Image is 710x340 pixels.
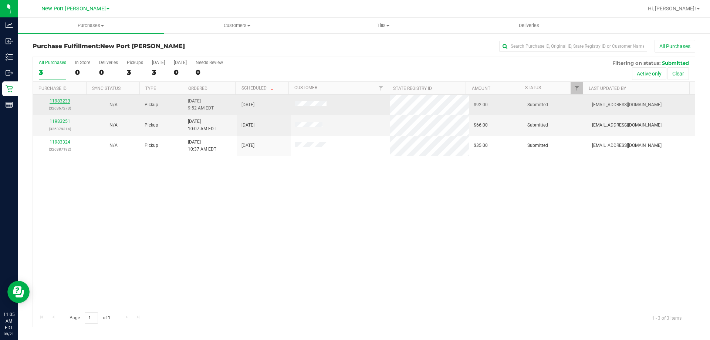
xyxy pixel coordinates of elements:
[188,98,214,112] span: [DATE] 9:52 AM EDT
[18,22,164,29] span: Purchases
[667,67,689,80] button: Clear
[474,142,488,149] span: $35.00
[6,85,13,92] inline-svg: Retail
[41,6,106,12] span: New Port [PERSON_NAME]
[571,82,583,94] a: Filter
[6,69,13,77] inline-svg: Outbound
[164,18,310,33] a: Customers
[310,18,456,33] a: Tills
[196,68,223,77] div: 0
[99,68,118,77] div: 0
[474,101,488,108] span: $92.00
[37,125,82,132] p: (326379314)
[39,68,66,77] div: 3
[241,122,254,129] span: [DATE]
[241,85,275,91] a: Scheduled
[109,102,118,107] span: Not Applicable
[38,86,67,91] a: Purchase ID
[18,18,164,33] a: Purchases
[174,68,187,77] div: 0
[145,101,158,108] span: Pickup
[525,85,541,90] a: Status
[174,60,187,65] div: [DATE]
[37,146,82,153] p: (326387192)
[127,60,143,65] div: PickUps
[589,86,626,91] a: Last Updated By
[99,60,118,65] div: Deliveries
[109,143,118,148] span: Not Applicable
[592,142,662,149] span: [EMAIL_ADDRESS][DOMAIN_NAME]
[85,312,98,324] input: 1
[592,101,662,108] span: [EMAIL_ADDRESS][DOMAIN_NAME]
[646,312,687,323] span: 1 - 3 of 3 items
[152,60,165,65] div: [DATE]
[472,86,490,91] a: Amount
[152,68,165,77] div: 3
[612,60,660,66] span: Filtering on status:
[109,101,118,108] button: N/A
[100,43,185,50] span: New Port [PERSON_NAME]
[499,41,647,52] input: Search Purchase ID, Original ID, State Registry ID or Customer Name...
[527,101,548,108] span: Submitted
[164,22,310,29] span: Customers
[109,122,118,128] span: Not Applicable
[6,21,13,29] inline-svg: Analytics
[145,122,158,129] span: Pickup
[63,312,116,324] span: Page of 1
[527,142,548,149] span: Submitted
[6,37,13,45] inline-svg: Inbound
[109,142,118,149] button: N/A
[509,22,549,29] span: Deliveries
[145,142,158,149] span: Pickup
[145,86,156,91] a: Type
[527,122,548,129] span: Submitted
[241,142,254,149] span: [DATE]
[662,60,689,66] span: Submitted
[294,85,317,90] a: Customer
[474,122,488,129] span: $66.00
[37,105,82,112] p: (326367273)
[33,43,253,50] h3: Purchase Fulfillment:
[188,86,207,91] a: Ordered
[6,101,13,108] inline-svg: Reports
[109,122,118,129] button: N/A
[648,6,696,11] span: Hi, [PERSON_NAME]!
[196,60,223,65] div: Needs Review
[92,86,121,91] a: Sync Status
[3,331,14,337] p: 09/21
[188,118,216,132] span: [DATE] 10:07 AM EDT
[50,139,70,145] a: 11983324
[655,40,695,53] button: All Purchases
[39,60,66,65] div: All Purchases
[75,68,90,77] div: 0
[632,67,666,80] button: Active only
[241,101,254,108] span: [DATE]
[127,68,143,77] div: 3
[310,22,456,29] span: Tills
[592,122,662,129] span: [EMAIL_ADDRESS][DOMAIN_NAME]
[3,311,14,331] p: 11:05 AM EDT
[7,281,30,303] iframe: Resource center
[393,86,432,91] a: State Registry ID
[50,119,70,124] a: 11983251
[188,139,216,153] span: [DATE] 10:37 AM EDT
[456,18,602,33] a: Deliveries
[75,60,90,65] div: In Store
[375,82,387,94] a: Filter
[50,98,70,104] a: 11983233
[6,53,13,61] inline-svg: Inventory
